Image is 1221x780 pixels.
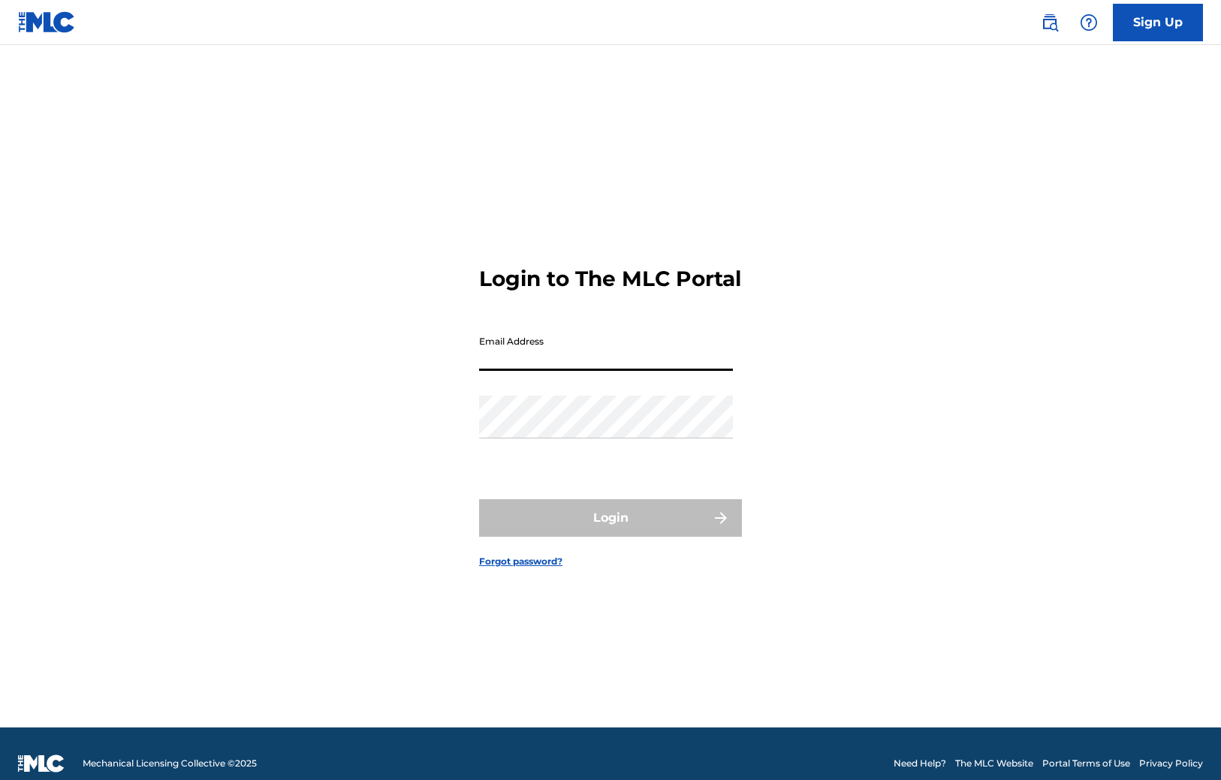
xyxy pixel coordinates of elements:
img: help [1080,14,1098,32]
div: Help [1074,8,1104,38]
a: Forgot password? [479,555,562,568]
span: Mechanical Licensing Collective © 2025 [83,757,257,770]
a: Privacy Policy [1139,757,1203,770]
h3: Login to The MLC Portal [479,266,741,292]
img: MLC Logo [18,11,76,33]
a: Sign Up [1113,4,1203,41]
a: Public Search [1035,8,1065,38]
a: The MLC Website [955,757,1033,770]
a: Portal Terms of Use [1042,757,1130,770]
a: Need Help? [894,757,946,770]
img: search [1041,14,1059,32]
img: logo [18,754,65,772]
